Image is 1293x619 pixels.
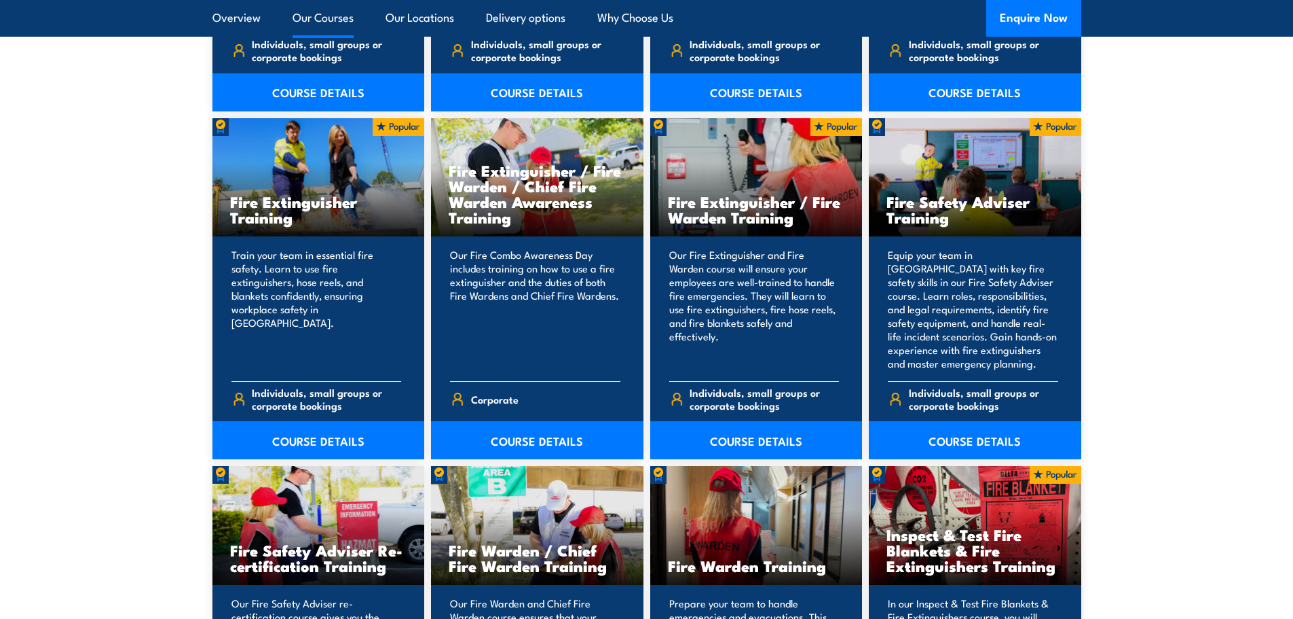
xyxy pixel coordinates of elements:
span: Individuals, small groups or corporate bookings [909,386,1058,412]
a: COURSE DETAILS [650,73,863,111]
h3: Fire Extinguisher Training [230,194,407,225]
p: Train your team in essential fire safety. Learn to use fire extinguishers, hose reels, and blanke... [231,248,402,370]
span: Corporate [471,389,519,410]
span: Individuals, small groups or corporate bookings [909,37,1058,63]
h3: Fire Extinguisher / Fire Warden / Chief Fire Warden Awareness Training [449,162,626,225]
a: COURSE DETAILS [431,421,643,459]
p: Our Fire Combo Awareness Day includes training on how to use a fire extinguisher and the duties o... [450,248,620,370]
h3: Fire Safety Adviser Training [886,194,1064,225]
p: Equip your team in [GEOGRAPHIC_DATA] with key fire safety skills in our Fire Safety Adviser cours... [888,248,1058,370]
a: COURSE DETAILS [431,73,643,111]
span: Individuals, small groups or corporate bookings [690,37,839,63]
h3: Fire Warden / Chief Fire Warden Training [449,542,626,573]
h3: Inspect & Test Fire Blankets & Fire Extinguishers Training [886,527,1064,573]
h3: Fire Safety Adviser Re-certification Training [230,542,407,573]
a: COURSE DETAILS [650,421,863,459]
span: Individuals, small groups or corporate bookings [471,37,620,63]
a: COURSE DETAILS [869,73,1081,111]
h3: Fire Extinguisher / Fire Warden Training [668,194,845,225]
p: Our Fire Extinguisher and Fire Warden course will ensure your employees are well-trained to handl... [669,248,840,370]
a: COURSE DETAILS [869,421,1081,459]
h3: Fire Warden Training [668,558,845,573]
a: COURSE DETAILS [212,73,425,111]
span: Individuals, small groups or corporate bookings [690,386,839,412]
span: Individuals, small groups or corporate bookings [252,37,401,63]
span: Individuals, small groups or corporate bookings [252,386,401,412]
a: COURSE DETAILS [212,421,425,459]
